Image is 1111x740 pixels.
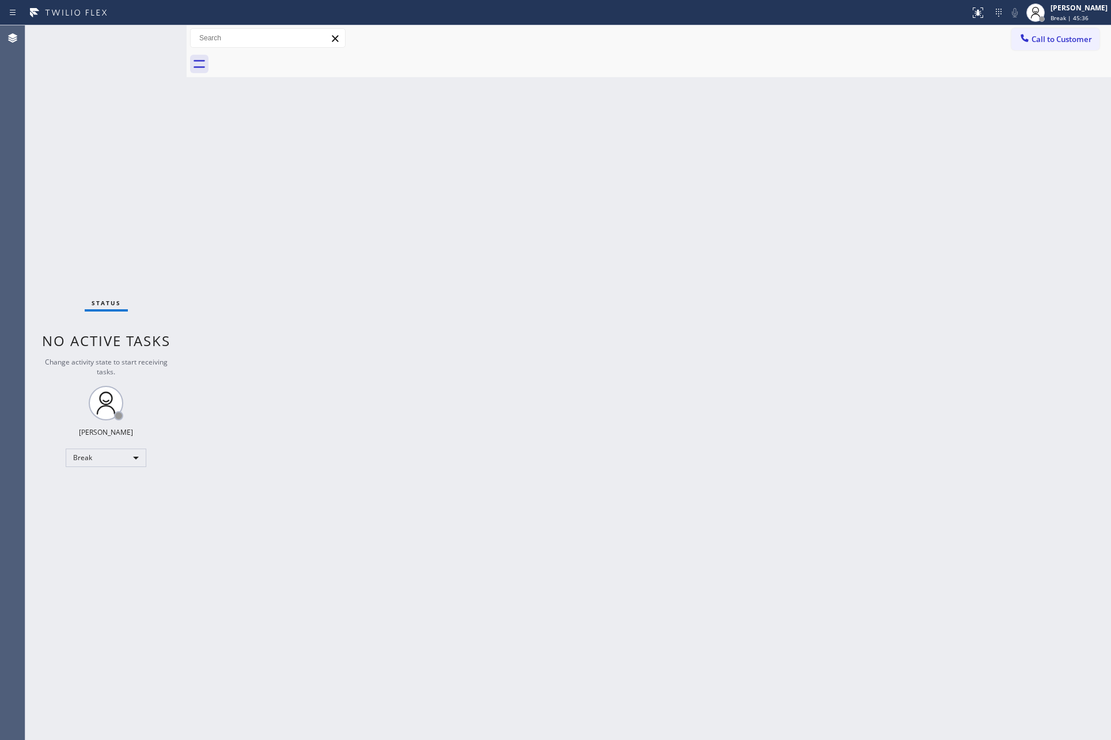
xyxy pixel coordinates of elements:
span: Status [92,299,121,307]
input: Search [191,29,345,47]
div: [PERSON_NAME] [1051,3,1108,13]
div: [PERSON_NAME] [79,427,133,437]
span: Change activity state to start receiving tasks. [45,357,168,377]
span: Call to Customer [1032,34,1092,44]
button: Call to Customer [1011,28,1099,50]
div: Break [66,449,146,467]
button: Mute [1007,5,1023,21]
span: No active tasks [42,331,170,350]
span: Break | 45:36 [1051,14,1089,22]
